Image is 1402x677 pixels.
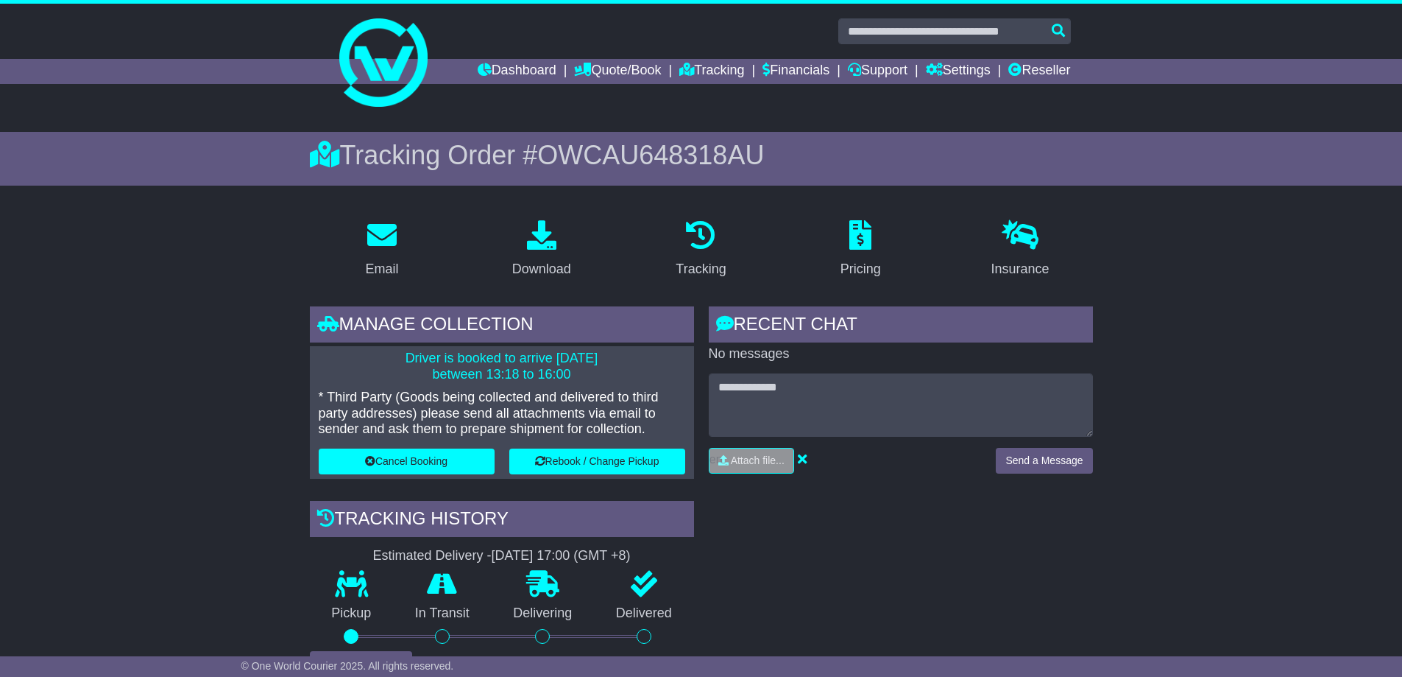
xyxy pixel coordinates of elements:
p: Driver is booked to arrive [DATE] between 13:18 to 16:00 [319,351,685,382]
a: Tracking [679,59,744,84]
p: Delivered [594,606,694,622]
a: Email [355,215,408,284]
a: Settings [926,59,991,84]
a: Dashboard [478,59,556,84]
a: Financials [762,59,829,84]
div: RECENT CHAT [709,306,1093,346]
div: Download [512,259,571,279]
a: Insurance [982,215,1059,284]
a: Pricing [831,215,891,284]
div: Manage collection [310,306,694,346]
a: Download [503,215,581,284]
button: View Full Tracking [310,651,412,677]
div: Pricing [840,259,881,279]
a: Tracking [666,215,735,284]
div: Tracking Order # [310,139,1093,171]
a: Support [848,59,907,84]
p: Pickup [310,606,394,622]
div: Tracking history [310,501,694,541]
span: © One World Courier 2025. All rights reserved. [241,660,454,672]
p: No messages [709,346,1093,362]
p: * Third Party (Goods being collected and delivered to third party addresses) please send all atta... [319,390,685,438]
div: Insurance [991,259,1049,279]
div: Tracking [676,259,726,279]
p: Delivering [492,606,595,622]
button: Send a Message [996,448,1092,474]
span: OWCAU648318AU [537,140,764,170]
a: Quote/Book [574,59,661,84]
button: Rebook / Change Pickup [509,449,685,474]
div: Estimated Delivery - [310,548,694,564]
button: Cancel Booking [319,449,495,474]
div: Email [365,259,398,279]
div: [DATE] 17:00 (GMT +8) [492,548,631,564]
p: In Transit [393,606,492,622]
a: Reseller [1008,59,1070,84]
